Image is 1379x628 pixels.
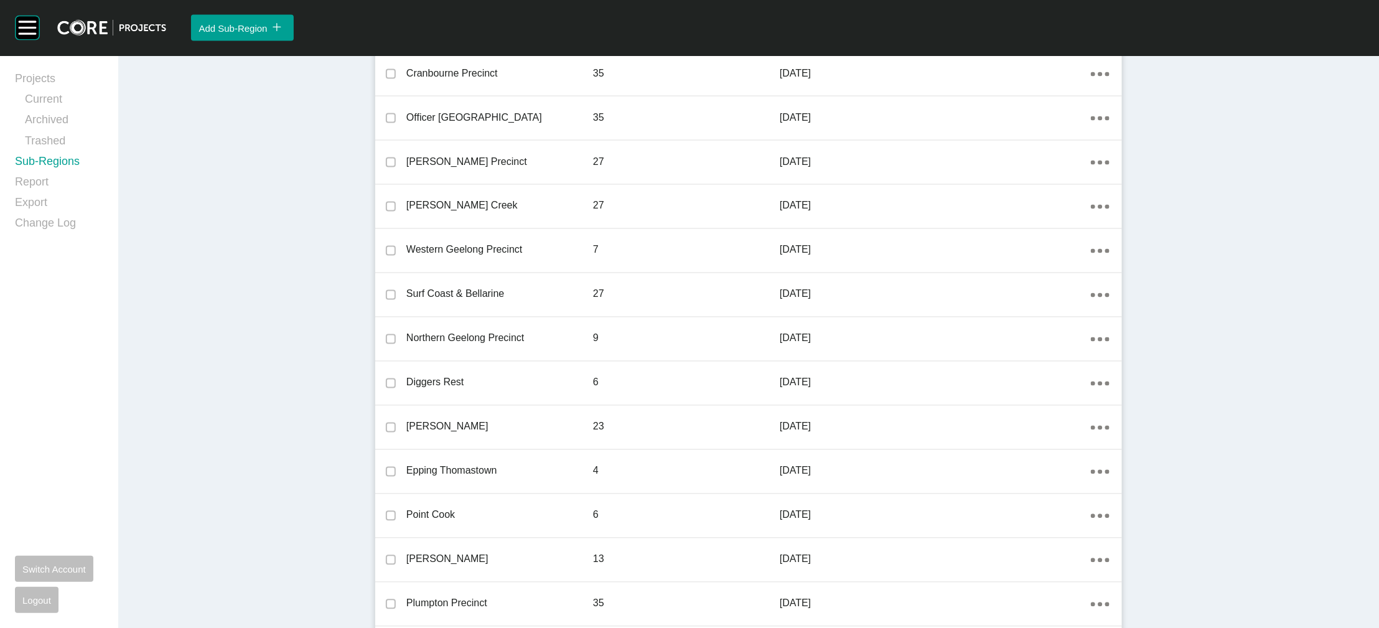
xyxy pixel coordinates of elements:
button: Add Sub-Region [191,15,293,41]
p: 27 [593,155,780,169]
p: [DATE] [780,376,1091,390]
button: Logout [15,587,58,613]
p: [DATE] [780,553,1091,566]
p: 4 [593,464,780,478]
img: core-logo-dark.3138cae2.png [57,20,166,36]
p: Diggers Rest [406,376,593,390]
a: Archived [25,112,103,133]
a: Current [25,91,103,112]
p: [PERSON_NAME] Precinct [406,155,593,169]
p: 6 [593,508,780,522]
a: Change Log [15,215,103,236]
p: Plumpton Precinct [406,597,593,611]
p: [DATE] [780,288,1091,301]
p: [DATE] [780,67,1091,80]
p: 35 [593,67,780,80]
a: Export [15,195,103,215]
p: [DATE] [780,243,1091,257]
p: Cranbourne Precinct [406,67,593,80]
p: [DATE] [780,111,1091,124]
p: [DATE] [780,464,1091,478]
p: Officer [GEOGRAPHIC_DATA] [406,111,593,124]
p: [DATE] [780,597,1091,611]
p: Point Cook [406,508,593,522]
p: [DATE] [780,199,1091,213]
p: 35 [593,597,780,611]
a: Sub-Regions [15,154,103,174]
p: [DATE] [780,420,1091,434]
p: [DATE] [780,508,1091,522]
p: [DATE] [780,155,1091,169]
p: 27 [593,288,780,301]
p: [PERSON_NAME] [406,420,593,434]
p: [PERSON_NAME] [406,553,593,566]
p: 9 [593,332,780,345]
p: 27 [593,199,780,213]
a: Trashed [25,133,103,154]
p: 35 [593,111,780,124]
p: 23 [593,420,780,434]
a: Report [15,174,103,195]
p: Surf Coast & Bellarine [406,288,593,301]
span: Add Sub-Region [199,23,267,34]
p: Northern Geelong Precinct [406,332,593,345]
p: 6 [593,376,780,390]
a: Projects [15,71,103,91]
p: Epping Thomastown [406,464,593,478]
p: 13 [593,553,780,566]
button: Switch Account [15,556,93,582]
span: Logout [22,595,51,606]
span: Switch Account [22,564,86,574]
p: [DATE] [780,332,1091,345]
p: Western Geelong Precinct [406,243,593,257]
p: 7 [593,243,780,257]
p: [PERSON_NAME] Creek [406,199,593,213]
